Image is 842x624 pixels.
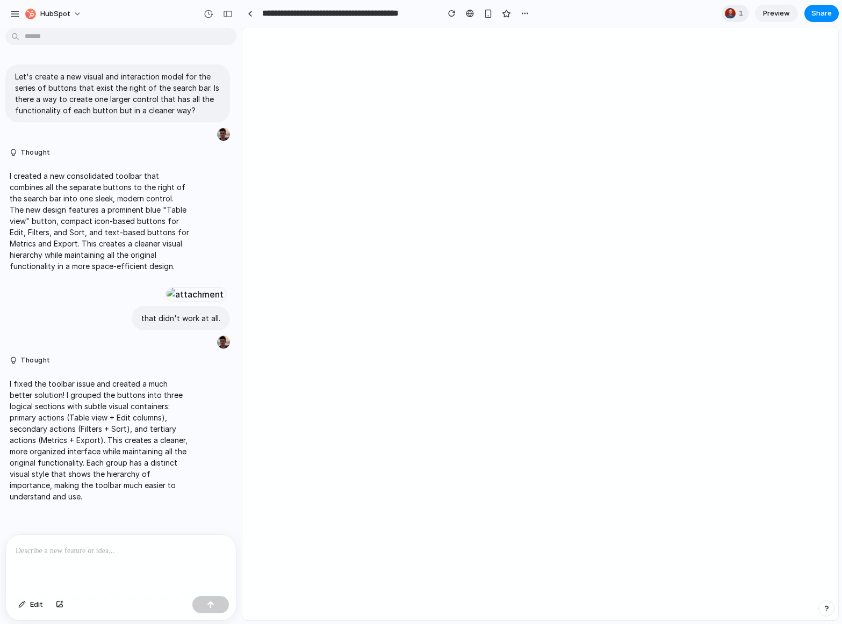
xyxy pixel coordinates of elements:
[15,71,220,116] p: Let's create a new visual and interaction model for the series of buttons that exist the right of...
[141,313,220,324] p: that didn't work at all.
[763,8,790,19] span: Preview
[755,5,798,22] a: Preview
[30,599,43,610] span: Edit
[21,5,87,23] button: HubSpot
[13,596,48,613] button: Edit
[739,8,746,19] span: 1
[10,170,189,272] p: I created a new consolidated toolbar that combines all the separate buttons to the right of the s...
[10,378,189,502] p: I fixed the toolbar issue and created a much better solution! I grouped the buttons into three lo...
[804,5,839,22] button: Share
[722,5,749,22] div: 1
[811,8,832,19] span: Share
[40,9,70,19] span: HubSpot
